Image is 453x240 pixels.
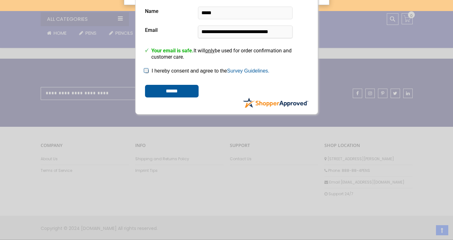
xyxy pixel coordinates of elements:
p: It will be used for order confirmation and customer care. [145,44,308,60]
a: Survey Guidelines. [227,68,269,73]
label: I hereby consent and agree to the [152,68,270,73]
u: only [205,48,215,54]
div: Email [145,22,308,41]
div: Name [145,3,308,19]
span: Your email is safe. [151,48,194,54]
